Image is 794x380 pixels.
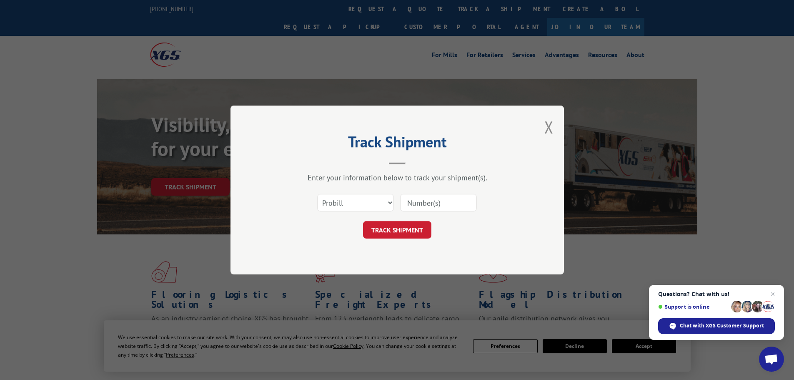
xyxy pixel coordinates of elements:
[658,318,775,334] div: Chat with XGS Customer Support
[272,173,522,182] div: Enter your information below to track your shipment(s).
[272,136,522,152] h2: Track Shipment
[658,291,775,297] span: Questions? Chat with us!
[759,347,784,372] div: Open chat
[363,221,431,239] button: TRACK SHIPMENT
[544,116,554,138] button: Close modal
[680,322,764,330] span: Chat with XGS Customer Support
[768,289,778,299] span: Close chat
[400,194,477,211] input: Number(s)
[658,304,728,310] span: Support is online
